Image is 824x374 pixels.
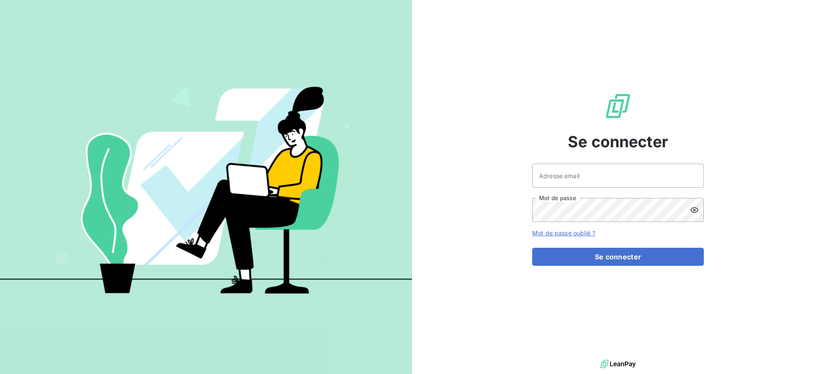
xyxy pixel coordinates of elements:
button: Se connecter [532,248,704,266]
input: placeholder [532,164,704,188]
img: Logo LeanPay [604,92,632,120]
img: logo [600,358,636,371]
a: Mot de passe oublié ? [532,229,595,237]
span: Se connecter [568,130,668,153]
